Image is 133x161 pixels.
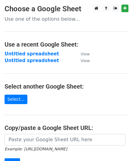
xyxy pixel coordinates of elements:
h4: Select another Google Sheet: [5,83,128,90]
small: View [81,52,90,56]
h3: Choose a Google Sheet [5,5,128,13]
small: View [81,58,90,63]
h4: Copy/paste a Google Sheet URL: [5,124,128,131]
a: Select... [5,95,27,104]
h4: Use a recent Google Sheet: [5,41,128,48]
a: Untitled spreadsheet [5,51,59,57]
p: Use one of the options below... [5,16,128,22]
input: Paste your Google Sheet URL here [5,134,125,145]
a: Untitled spreadsheet [5,58,59,63]
a: View [75,51,90,57]
small: Example: [URL][DOMAIN_NAME] [5,147,67,151]
a: View [75,58,90,63]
